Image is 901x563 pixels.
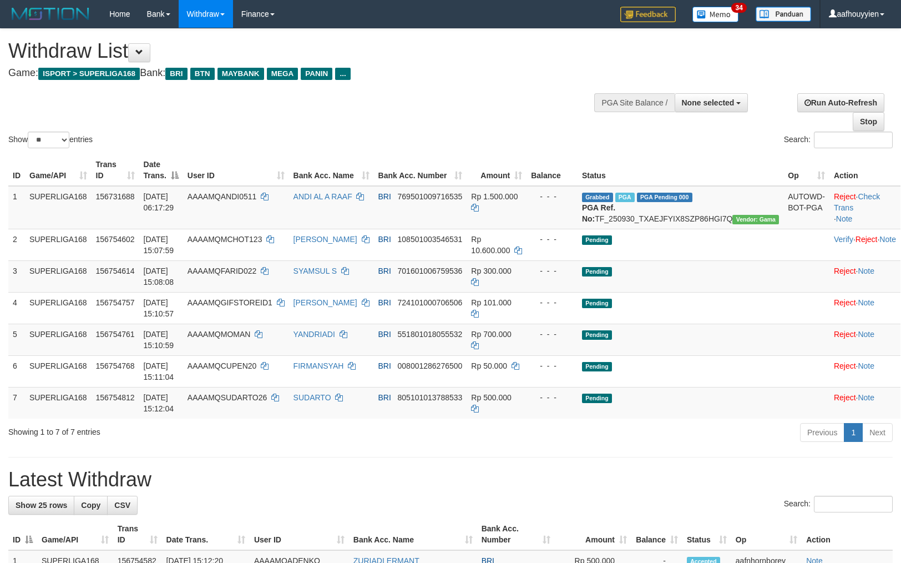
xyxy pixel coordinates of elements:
[8,186,25,229] td: 1
[858,393,874,402] a: Note
[293,330,335,339] a: YANDRIADI
[250,519,349,550] th: User ID: activate to sort column ascending
[858,361,874,370] a: Note
[25,260,92,292] td: SUPERLIGA168
[162,519,250,550] th: Date Trans.: activate to sort column ascending
[631,519,682,550] th: Balance: activate to sort column ascending
[471,330,511,339] span: Rp 700.000
[378,192,391,201] span: BRI
[477,519,555,550] th: Bank Acc. Number: activate to sort column ascending
[37,519,113,550] th: Game/API: activate to sort column ascending
[378,298,391,307] span: BRI
[188,393,267,402] span: AAAAMQSUDARTO26
[858,267,874,275] a: Note
[471,393,511,402] span: Rp 500.000
[731,519,802,550] th: Op: activate to sort column ascending
[28,132,69,148] select: Showentries
[834,192,880,212] a: Check Trans
[856,235,878,244] a: Reject
[829,229,900,260] td: · ·
[8,154,25,186] th: ID
[8,68,590,79] h4: Game: Bank:
[756,7,811,22] img: panduan.png
[814,132,893,148] input: Search:
[293,267,337,275] a: SYAMSUL S
[25,387,92,419] td: SUPERLIGA168
[732,215,779,224] span: Vendor URL: https://trx31.1velocity.biz
[8,387,25,419] td: 7
[96,330,135,339] span: 156754761
[144,298,174,318] span: [DATE] 15:10:57
[25,324,92,355] td: SUPERLIGA168
[853,112,884,131] a: Stop
[527,154,578,186] th: Balance
[114,501,130,510] span: CSV
[784,496,893,512] label: Search:
[378,330,391,339] span: BRI
[531,392,573,403] div: - - -
[293,298,357,307] a: [PERSON_NAME]
[637,193,692,202] span: PGA Pending
[531,297,573,308] div: - - -
[834,361,856,370] a: Reject
[378,393,391,402] span: BRI
[834,192,856,201] a: Reject
[682,519,731,550] th: Status: activate to sort column ascending
[797,93,884,112] a: Run Auto-Refresh
[374,154,467,186] th: Bank Acc. Number: activate to sort column ascending
[398,192,463,201] span: Copy 769501009716535 to clipboard
[398,267,463,275] span: Copy 701601006759536 to clipboard
[96,192,135,201] span: 156731688
[829,324,900,355] td: ·
[8,422,367,438] div: Showing 1 to 7 of 7 entries
[293,361,344,370] a: FIRMANSYAH
[783,154,829,186] th: Op: activate to sort column ascending
[398,235,463,244] span: Copy 108501003546531 to clipboard
[555,519,631,550] th: Amount: activate to sort column ascending
[829,292,900,324] td: ·
[267,68,298,80] span: MEGA
[96,235,135,244] span: 156754602
[293,235,357,244] a: [PERSON_NAME]
[188,192,257,201] span: AAAAMQANDI0511
[844,423,863,442] a: 1
[829,355,900,387] td: ·
[471,235,510,255] span: Rp 10.600.000
[8,292,25,324] td: 4
[113,519,162,550] th: Trans ID: activate to sort column ascending
[471,361,507,370] span: Rp 50.000
[217,68,264,80] span: MAYBANK
[107,496,138,515] a: CSV
[8,260,25,292] td: 3
[16,501,67,510] span: Show 25 rows
[582,235,612,245] span: Pending
[682,98,735,107] span: None selected
[398,298,463,307] span: Copy 724101000706506 to clipboard
[531,329,573,340] div: - - -
[335,68,350,80] span: ...
[301,68,332,80] span: PANIN
[879,235,896,244] a: Note
[471,298,511,307] span: Rp 101.000
[834,298,856,307] a: Reject
[800,423,844,442] a: Previous
[814,496,893,512] input: Search:
[582,394,612,403] span: Pending
[144,361,174,381] span: [DATE] 15:11:04
[8,355,25,387] td: 6
[471,267,511,275] span: Rp 300.000
[620,7,676,22] img: Feedback.jpg
[834,393,856,402] a: Reject
[398,361,463,370] span: Copy 008001286276500 to clipboard
[183,154,289,186] th: User ID: activate to sort column ascending
[692,7,739,22] img: Button%20Memo.svg
[531,265,573,277] div: - - -
[96,361,135,370] span: 156754768
[144,267,174,286] span: [DATE] 15:08:08
[783,186,829,229] td: AUTOWD-BOT-PGA
[293,393,331,402] a: SUDARTO
[8,324,25,355] td: 5
[578,186,783,229] td: TF_250930_TXAEJFYIX8SZP86HGI7Q
[531,191,573,202] div: - - -
[8,6,93,22] img: MOTION_logo.png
